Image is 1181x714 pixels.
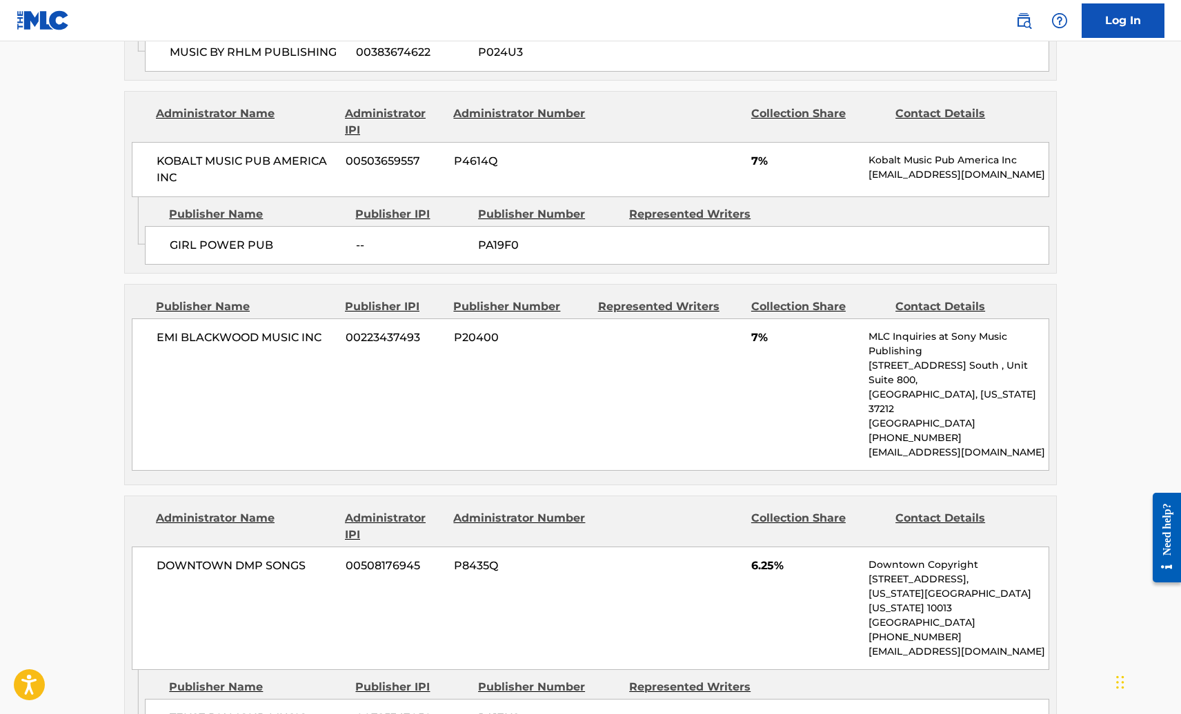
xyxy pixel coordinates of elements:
p: [STREET_ADDRESS] South , Unit Suite 800, [869,358,1049,387]
span: 7% [751,153,858,170]
a: Log In [1082,3,1164,38]
span: 7% [751,329,858,346]
span: MUSIC BY RHLM PUBLISHING [170,44,346,61]
div: Administrator Name [156,105,335,139]
span: EMI BLACKWOOD MUSIC INC [157,329,335,346]
div: Collection Share [751,105,885,139]
div: Collection Share [751,298,885,315]
span: GIRL POWER PUB [170,237,346,254]
iframe: Resource Center [1142,482,1181,593]
div: Publisher Number [453,298,587,315]
span: 00223437493 [346,329,444,346]
img: search [1015,12,1032,29]
p: [GEOGRAPHIC_DATA], [US_STATE] 37212 [869,387,1049,416]
p: [GEOGRAPHIC_DATA] [869,416,1049,431]
span: P8435Q [454,558,588,574]
span: 6.25% [751,558,858,574]
img: MLC Logo [17,10,70,30]
div: Publisher Number [478,206,619,223]
span: P024U3 [478,44,619,61]
span: KOBALT MUSIC PUB AMERICA INC [157,153,335,186]
p: [STREET_ADDRESS], [869,572,1049,586]
p: [EMAIL_ADDRESS][DOMAIN_NAME] [869,167,1049,182]
p: MLC Inquiries at Sony Music Publishing [869,329,1049,358]
span: DOWNTOWN DMP SONGS [157,558,335,574]
span: PA19F0 [478,237,619,254]
div: Represented Writers [629,206,770,223]
img: help [1051,12,1068,29]
p: [PHONE_NUMBER] [869,431,1049,445]
p: [EMAIL_ADDRESS][DOMAIN_NAME] [869,445,1049,460]
iframe: Chat Widget [1112,648,1181,714]
p: [PHONE_NUMBER] [869,630,1049,644]
span: 00503659557 [346,153,444,170]
div: Contact Details [895,510,1029,543]
div: Administrator Name [156,510,335,543]
div: Contact Details [895,105,1029,139]
div: Publisher IPI [345,298,443,315]
div: Contact Details [895,298,1029,315]
div: Drag [1116,662,1124,703]
span: 00383674622 [356,44,468,61]
p: [US_STATE][GEOGRAPHIC_DATA][US_STATE] 10013 [869,586,1049,615]
div: Administrator IPI [345,105,443,139]
p: [EMAIL_ADDRESS][DOMAIN_NAME] [869,644,1049,659]
div: Administrator Number [453,105,587,139]
div: Collection Share [751,510,885,543]
div: Publisher Name [169,206,345,223]
p: Kobalt Music Pub America Inc [869,153,1049,167]
a: Public Search [1010,7,1038,34]
div: Administrator IPI [345,510,443,543]
div: Publisher Name [169,679,345,695]
div: Publisher IPI [355,679,468,695]
div: Represented Writers [629,679,770,695]
div: Represented Writers [598,298,741,315]
div: Administrator Number [453,510,587,543]
div: Publisher Name [156,298,335,315]
span: P20400 [454,329,588,346]
p: [GEOGRAPHIC_DATA] [869,615,1049,630]
span: -- [356,237,468,254]
span: 00508176945 [346,558,444,574]
p: Downtown Copyright [869,558,1049,572]
div: Help [1046,7,1073,34]
div: Publisher IPI [355,206,468,223]
div: Publisher Number [478,679,619,695]
span: P4614Q [454,153,588,170]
